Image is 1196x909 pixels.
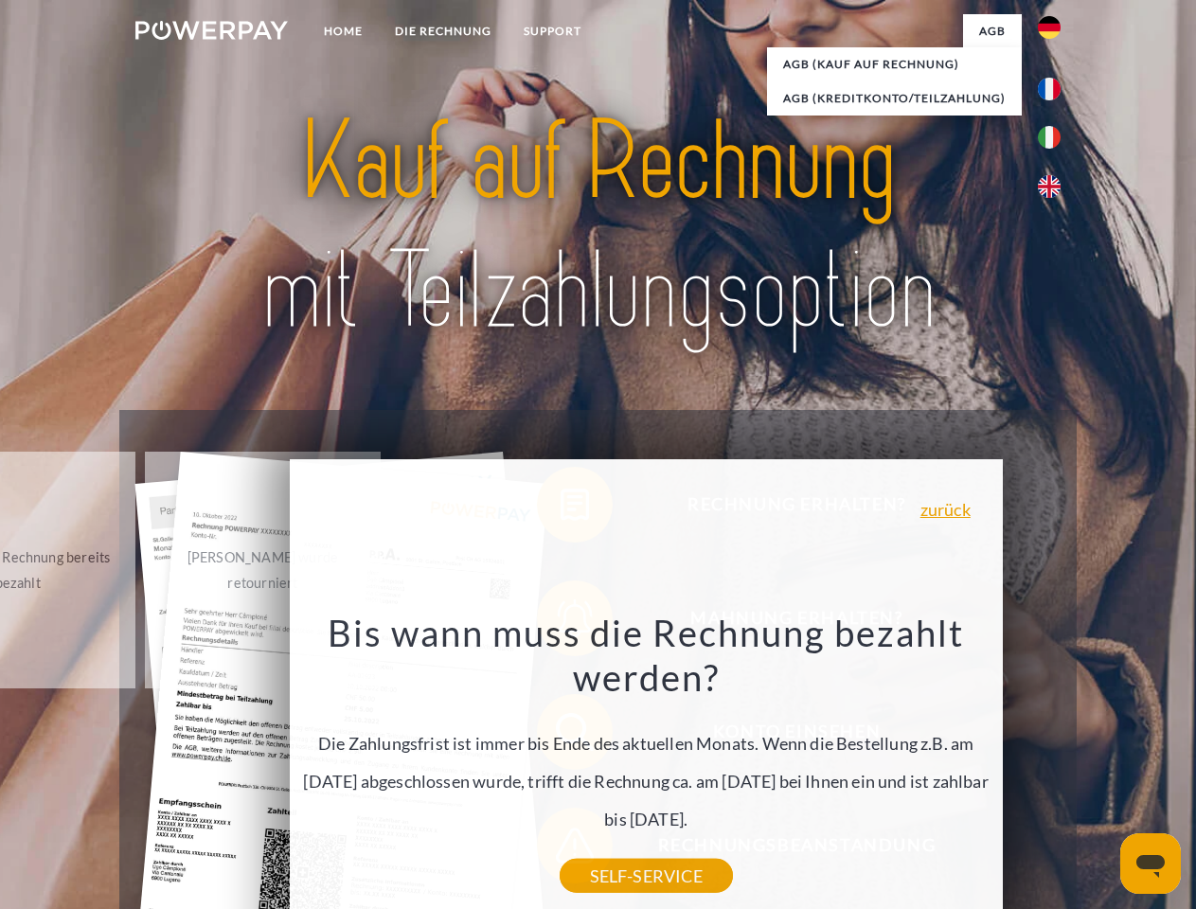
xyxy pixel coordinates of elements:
a: Home [308,14,379,48]
div: Die Zahlungsfrist ist immer bis Ende des aktuellen Monats. Wenn die Bestellung z.B. am [DATE] abg... [300,610,991,876]
a: SUPPORT [508,14,598,48]
a: zurück [920,501,971,518]
a: AGB (Kreditkonto/Teilzahlung) [767,81,1022,116]
a: DIE RECHNUNG [379,14,508,48]
img: de [1038,16,1061,39]
img: logo-powerpay-white.svg [135,21,288,40]
div: [PERSON_NAME] wurde retourniert [156,544,369,596]
a: SELF-SERVICE [560,859,733,893]
a: agb [963,14,1022,48]
img: en [1038,175,1061,198]
iframe: Schaltfläche zum Öffnen des Messaging-Fensters [1120,833,1181,894]
img: title-powerpay_de.svg [181,91,1015,363]
img: it [1038,126,1061,149]
a: AGB (Kauf auf Rechnung) [767,47,1022,81]
h3: Bis wann muss die Rechnung bezahlt werden? [300,610,991,701]
img: fr [1038,78,1061,100]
